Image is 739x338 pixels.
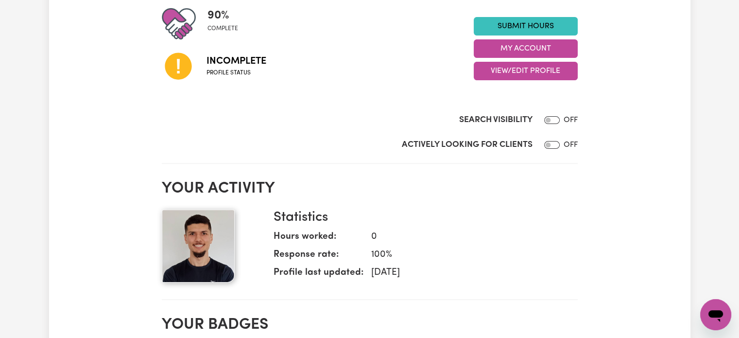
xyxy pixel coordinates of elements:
dt: Hours worked: [274,230,363,248]
dt: Response rate: [274,248,363,266]
a: Submit Hours [474,17,578,36]
span: OFF [564,116,578,124]
button: View/Edit Profile [474,62,578,80]
button: My Account [474,39,578,58]
div: Profile completeness: 90% [207,7,246,41]
h2: Your badges [162,316,578,334]
h3: Statistics [274,210,570,226]
label: Actively Looking for Clients [402,139,533,151]
span: Incomplete [206,54,266,69]
dd: [DATE] [363,266,570,280]
dd: 0 [363,230,570,244]
span: OFF [564,141,578,149]
h2: Your activity [162,179,578,198]
dt: Profile last updated: [274,266,363,284]
dd: 100 % [363,248,570,262]
iframe: Button to launch messaging window [700,299,731,330]
span: 90 % [207,7,238,24]
img: Your profile picture [162,210,235,283]
label: Search Visibility [459,114,533,126]
span: complete [207,24,238,33]
span: Profile status [206,69,266,77]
